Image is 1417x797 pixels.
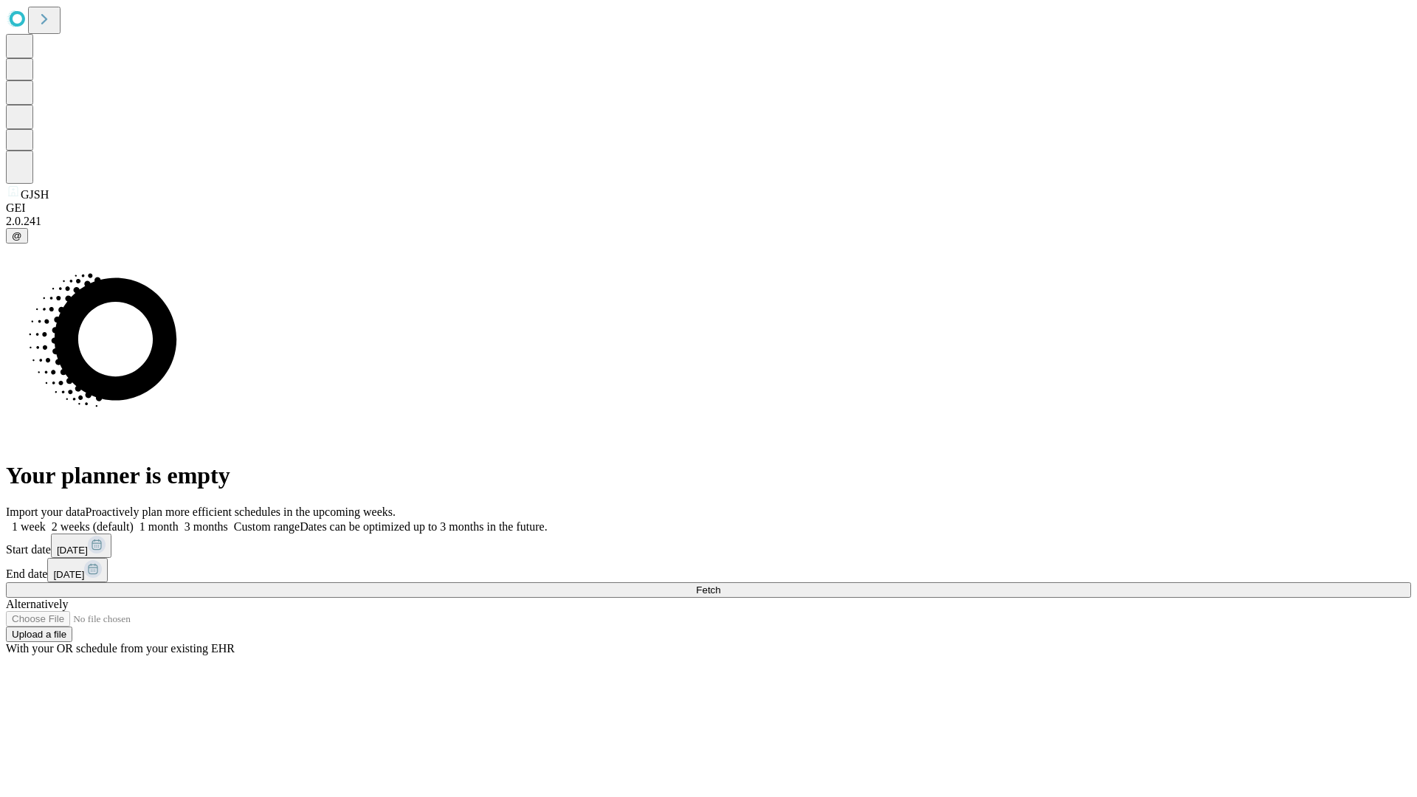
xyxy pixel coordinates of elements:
span: 1 week [12,520,46,533]
div: GEI [6,201,1411,215]
span: Fetch [696,584,720,596]
span: [DATE] [57,545,88,556]
h1: Your planner is empty [6,462,1411,489]
button: @ [6,228,28,244]
div: Start date [6,534,1411,558]
button: [DATE] [51,534,111,558]
span: GJSH [21,188,49,201]
button: Fetch [6,582,1411,598]
span: Dates can be optimized up to 3 months in the future. [300,520,547,533]
span: 2 weeks (default) [52,520,134,533]
span: Import your data [6,506,86,518]
div: End date [6,558,1411,582]
span: 3 months [185,520,228,533]
span: Alternatively [6,598,68,610]
span: 1 month [139,520,179,533]
span: @ [12,230,22,241]
span: Proactively plan more efficient schedules in the upcoming weeks. [86,506,396,518]
span: [DATE] [53,569,84,580]
button: [DATE] [47,558,108,582]
span: With your OR schedule from your existing EHR [6,642,235,655]
button: Upload a file [6,627,72,642]
div: 2.0.241 [6,215,1411,228]
span: Custom range [234,520,300,533]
